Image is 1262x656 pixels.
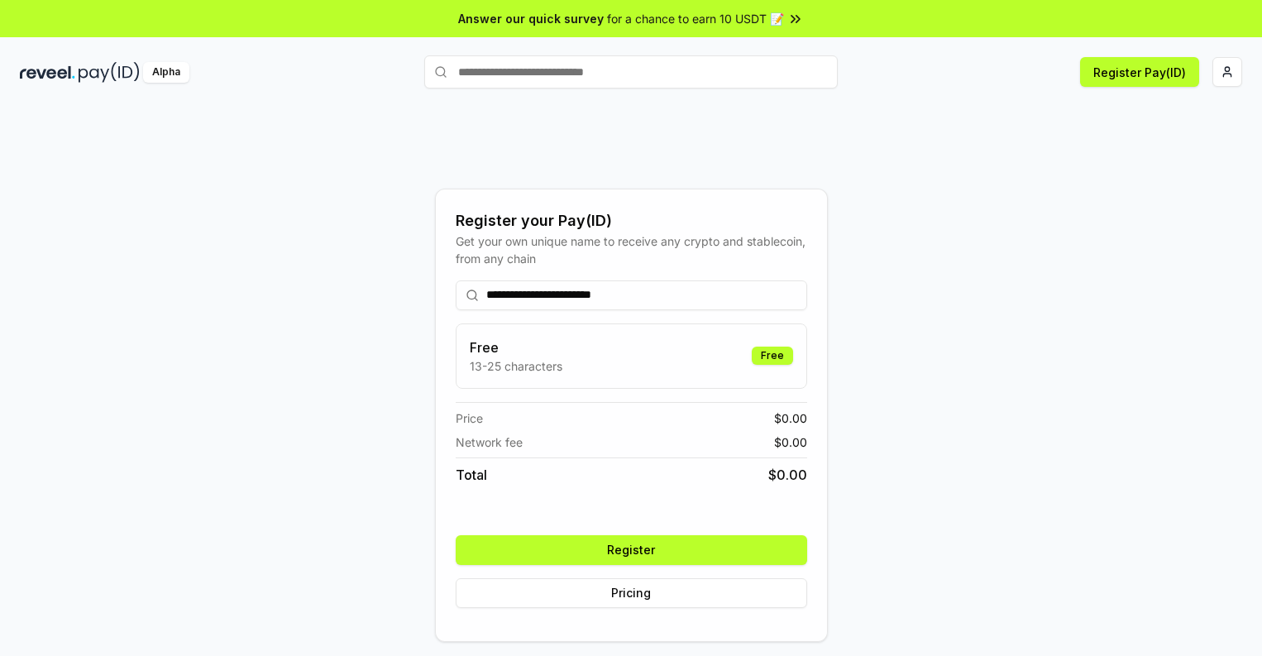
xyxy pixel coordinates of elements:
[456,209,807,232] div: Register your Pay(ID)
[143,62,189,83] div: Alpha
[456,465,487,485] span: Total
[774,433,807,451] span: $ 0.00
[458,10,604,27] span: Answer our quick survey
[456,232,807,267] div: Get your own unique name to receive any crypto and stablecoin, from any chain
[752,347,793,365] div: Free
[470,338,562,357] h3: Free
[79,62,140,83] img: pay_id
[456,578,807,608] button: Pricing
[456,409,483,427] span: Price
[768,465,807,485] span: $ 0.00
[774,409,807,427] span: $ 0.00
[607,10,784,27] span: for a chance to earn 10 USDT 📝
[470,357,562,375] p: 13-25 characters
[456,433,523,451] span: Network fee
[20,62,75,83] img: reveel_dark
[456,535,807,565] button: Register
[1080,57,1199,87] button: Register Pay(ID)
